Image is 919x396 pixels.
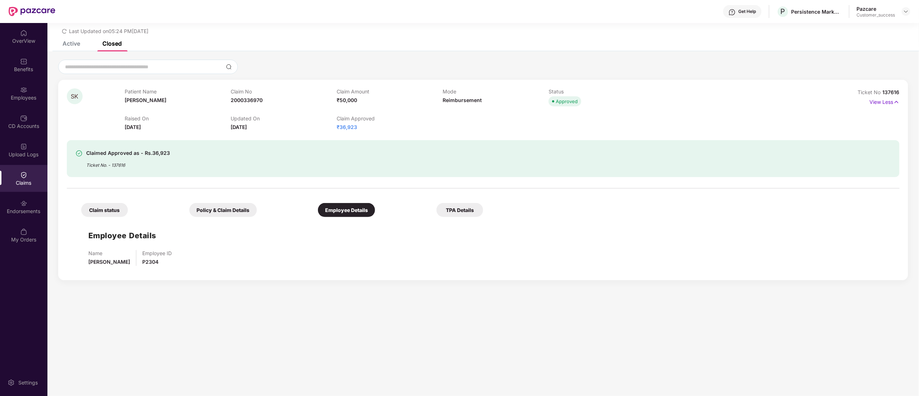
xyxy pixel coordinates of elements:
[69,28,148,34] span: Last Updated on 05:24 PM[DATE]
[71,93,79,100] span: SK
[870,96,900,106] p: View Less
[88,250,130,256] p: Name
[125,115,231,121] p: Raised On
[231,88,337,95] p: Claim No
[857,12,895,18] div: Customer_success
[443,97,482,103] span: Reimbursement
[20,29,27,37] img: svg+xml;base64,PHN2ZyBpZD0iSG9tZSIgeG1sbnM9Imh0dHA6Ly93d3cudzMub3JnLzIwMDAvc3ZnIiB3aWR0aD0iMjAiIG...
[337,115,443,121] p: Claim Approved
[125,88,231,95] p: Patient Name
[337,88,443,95] p: Claim Amount
[88,259,130,265] span: [PERSON_NAME]
[88,230,156,241] h1: Employee Details
[86,157,170,169] div: Ticket No. - 137616
[549,88,655,95] p: Status
[142,259,158,265] span: P2304
[75,150,83,157] img: svg+xml;base64,PHN2ZyBpZD0iU3VjY2Vzcy0zMngzMiIgeG1sbnM9Imh0dHA6Ly93d3cudzMub3JnLzIwMDAvc3ZnIiB3aW...
[81,203,128,217] div: Claim status
[318,203,375,217] div: Employee Details
[142,250,172,256] p: Employee ID
[189,203,257,217] div: Policy & Claim Details
[20,143,27,150] img: svg+xml;base64,PHN2ZyBpZD0iVXBsb2FkX0xvZ3MiIGRhdGEtbmFtZT0iVXBsb2FkIExvZ3MiIHhtbG5zPSJodHRwOi8vd3...
[883,89,900,95] span: 137616
[62,28,67,34] span: redo
[791,8,842,15] div: Persistence Market Research Private Limited
[125,97,166,103] span: [PERSON_NAME]
[443,88,549,95] p: Mode
[63,40,80,47] div: Active
[20,86,27,93] img: svg+xml;base64,PHN2ZyBpZD0iRW1wbG95ZWVzIiB4bWxucz0iaHR0cDovL3d3dy53My5vcmcvMjAwMC9zdmciIHdpZHRoPS...
[102,40,122,47] div: Closed
[857,5,895,12] div: Pazcare
[903,9,909,14] img: svg+xml;base64,PHN2ZyBpZD0iRHJvcGRvd24tMzJ4MzIiIHhtbG5zPSJodHRwOi8vd3d3LnczLm9yZy8yMDAwL3N2ZyIgd2...
[781,7,785,16] span: P
[337,124,357,130] span: ₹36,923
[337,97,357,103] span: ₹50,000
[437,203,483,217] div: TPA Details
[893,98,900,106] img: svg+xml;base64,PHN2ZyB4bWxucz0iaHR0cDovL3d3dy53My5vcmcvMjAwMC9zdmciIHdpZHRoPSIxNyIgaGVpZ2h0PSIxNy...
[231,124,247,130] span: [DATE]
[556,98,578,105] div: Approved
[20,228,27,235] img: svg+xml;base64,PHN2ZyBpZD0iTXlfT3JkZXJzIiBkYXRhLW5hbWU9Ik15IE9yZGVycyIgeG1sbnM9Imh0dHA6Ly93d3cudz...
[16,379,40,386] div: Settings
[231,115,337,121] p: Updated On
[20,171,27,179] img: svg+xml;base64,PHN2ZyBpZD0iQ2xhaW0iIHhtbG5zPSJodHRwOi8vd3d3LnczLm9yZy8yMDAwL3N2ZyIgd2lkdGg9IjIwIi...
[858,89,883,95] span: Ticket No
[231,97,263,103] span: 2000336970
[125,124,141,130] span: [DATE]
[8,379,15,386] img: svg+xml;base64,PHN2ZyBpZD0iU2V0dGluZy0yMHgyMCIgeG1sbnM9Imh0dHA6Ly93d3cudzMub3JnLzIwMDAvc3ZnIiB3aW...
[9,7,55,16] img: New Pazcare Logo
[226,64,232,70] img: svg+xml;base64,PHN2ZyBpZD0iU2VhcmNoLTMyeDMyIiB4bWxucz0iaHR0cDovL3d3dy53My5vcmcvMjAwMC9zdmciIHdpZH...
[20,200,27,207] img: svg+xml;base64,PHN2ZyBpZD0iRW5kb3JzZW1lbnRzIiB4bWxucz0iaHR0cDovL3d3dy53My5vcmcvMjAwMC9zdmciIHdpZH...
[86,149,170,157] div: Claimed Approved as - Rs.36,923
[20,115,27,122] img: svg+xml;base64,PHN2ZyBpZD0iQ0RfQWNjb3VudHMiIGRhdGEtbmFtZT0iQ0QgQWNjb3VudHMiIHhtbG5zPSJodHRwOi8vd3...
[729,9,736,16] img: svg+xml;base64,PHN2ZyBpZD0iSGVscC0zMngzMiIgeG1sbnM9Imh0dHA6Ly93d3cudzMub3JnLzIwMDAvc3ZnIiB3aWR0aD...
[739,9,756,14] div: Get Help
[20,58,27,65] img: svg+xml;base64,PHN2ZyBpZD0iQmVuZWZpdHMiIHhtbG5zPSJodHRwOi8vd3d3LnczLm9yZy8yMDAwL3N2ZyIgd2lkdGg9Ij...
